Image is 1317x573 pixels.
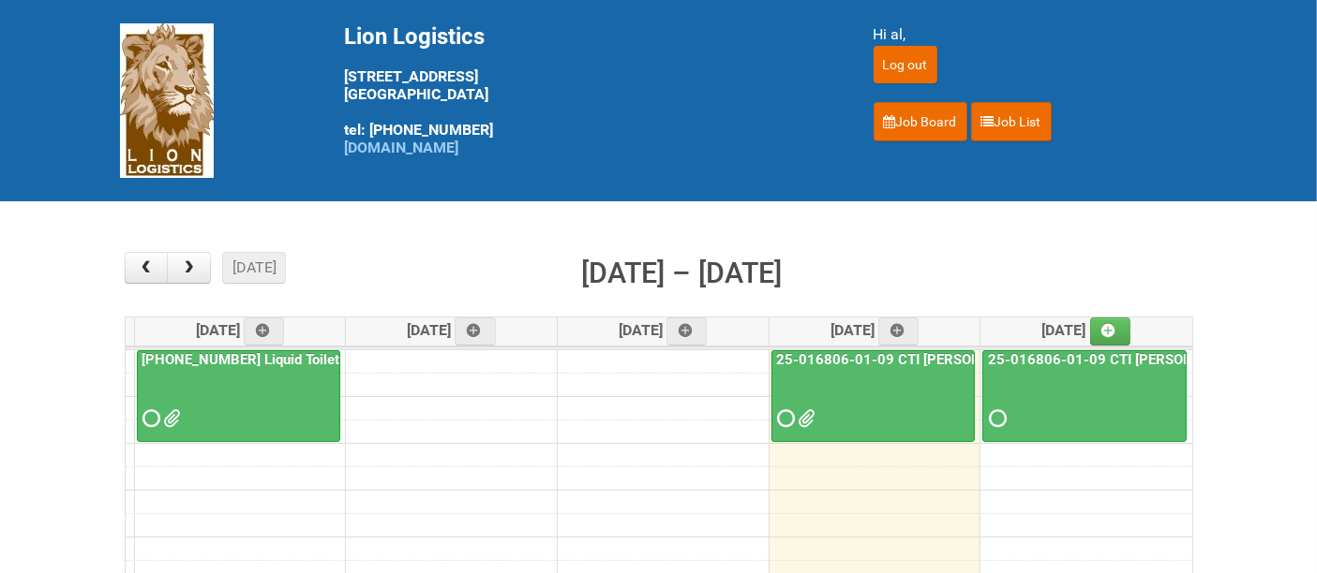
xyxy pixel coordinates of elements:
[222,252,286,284] button: [DATE]
[666,317,708,345] a: Add an event
[455,317,496,345] a: Add an event
[143,412,157,425] span: Requested
[1042,321,1131,339] span: [DATE]
[581,252,782,295] h2: [DATE] – [DATE]
[771,350,975,443] a: 25-016806-01-09 CTI [PERSON_NAME] Bar Superior HUT
[407,321,496,339] span: [DATE]
[874,46,937,83] input: Log out
[345,23,486,50] span: Lion Logistics
[989,412,1002,425] span: Requested
[799,412,812,425] span: grp 2002 3..jpg grp 2002 2..jpg grp 2002 1..jpg grp 1002 3..jpg grp 1002 2..jpg grp 1002 1..jpg D...
[345,139,459,156] a: [DOMAIN_NAME]
[874,102,967,141] a: Job Board
[874,23,1198,46] div: Hi al,
[164,412,177,425] span: MDN 24-096164-01 MDN Left over counts.xlsx MOR_Mailing 2 24-096164-01-08.xlsm Labels Mailing 2 24...
[345,23,827,156] div: [STREET_ADDRESS] [GEOGRAPHIC_DATA] tel: [PHONE_NUMBER]
[778,412,791,425] span: Requested
[982,350,1187,443] a: 25-016806-01-09 CTI [PERSON_NAME] Bar Superior HUT - Mailing 2
[244,317,285,345] a: Add an event
[120,91,214,109] a: Lion Logistics
[971,102,1052,141] a: Job List
[831,321,920,339] span: [DATE]
[878,317,920,345] a: Add an event
[137,350,340,443] a: [PHONE_NUMBER] Liquid Toilet Bowl Cleaner - Mailing 2
[120,23,214,178] img: Lion Logistics
[196,321,285,339] span: [DATE]
[1090,317,1131,345] a: Add an event
[619,321,708,339] span: [DATE]
[773,351,1148,368] a: 25-016806-01-09 CTI [PERSON_NAME] Bar Superior HUT
[139,351,502,368] a: [PHONE_NUMBER] Liquid Toilet Bowl Cleaner - Mailing 2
